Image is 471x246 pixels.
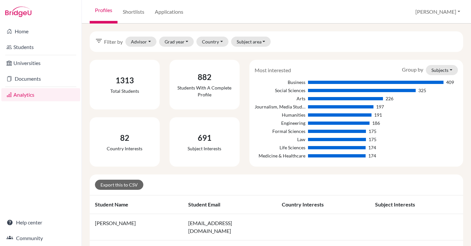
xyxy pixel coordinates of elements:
[446,79,454,86] div: 409
[110,74,139,86] div: 1313
[369,136,376,143] div: 175
[255,95,305,102] div: Arts
[183,195,276,214] th: Student email
[104,38,123,46] span: Filter by
[196,37,228,47] button: Country
[125,37,156,47] button: Advisor
[255,79,305,86] div: Business
[188,145,221,152] div: Subject interests
[412,6,463,18] button: [PERSON_NAME]
[107,132,142,144] div: 82
[370,195,463,214] th: Subject interests
[372,120,380,126] div: 186
[277,195,370,214] th: Country interests
[107,145,142,152] div: Country interests
[90,214,183,240] td: [PERSON_NAME]
[231,37,271,47] button: Subject area
[255,120,305,126] div: Engineering
[95,37,103,45] i: filter_list
[368,144,376,151] div: 174
[110,88,139,94] div: Total students
[1,25,80,38] a: Home
[255,128,305,135] div: Formal Sciences
[1,57,80,70] a: Universities
[175,84,234,98] div: Students with a complete profile
[183,214,276,240] td: [EMAIL_ADDRESS][DOMAIN_NAME]
[369,128,376,135] div: 175
[418,87,426,94] div: 325
[95,180,143,190] a: Export this to CSV
[255,111,305,118] div: Humanities
[175,71,234,83] div: 882
[159,37,194,47] button: Grad year
[250,66,296,74] div: Most interested
[386,95,393,102] div: 226
[1,232,80,245] a: Community
[90,195,183,214] th: Student name
[376,103,384,110] div: 197
[255,87,305,94] div: Social Sciences
[1,88,80,101] a: Analytics
[397,65,463,75] div: Group by
[1,72,80,85] a: Documents
[1,41,80,54] a: Students
[255,136,305,143] div: Law
[255,144,305,151] div: Life Sciences
[255,152,305,159] div: Medicine & Healthcare
[368,152,376,159] div: 174
[188,132,221,144] div: 691
[426,65,458,75] button: Subjects
[1,216,80,229] a: Help center
[5,7,31,17] img: Bridge-U
[374,111,382,118] div: 191
[255,103,305,110] div: Journalism, Media Studies & Communication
